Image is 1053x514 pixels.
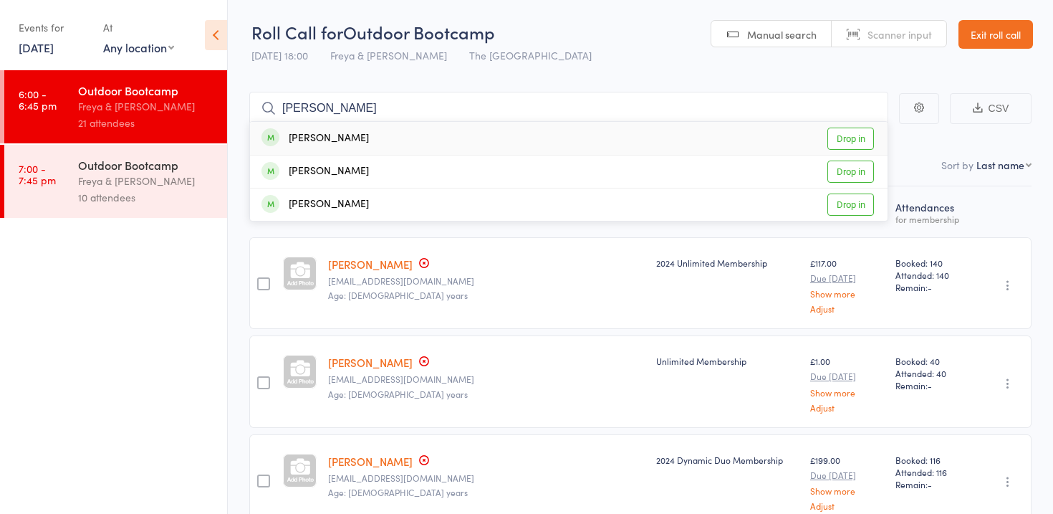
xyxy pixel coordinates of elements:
span: Booked: 116 [895,454,968,466]
span: Scanner input [867,27,932,42]
a: Drop in [827,128,874,150]
div: Unlimited Membership [656,355,799,367]
a: Show more [810,388,884,397]
span: Age: [DEMOGRAPHIC_DATA] years [328,388,468,400]
div: Freya & [PERSON_NAME] [78,98,215,115]
span: Outdoor Bootcamp [343,20,495,44]
button: CSV [950,93,1032,124]
span: Booked: 40 [895,355,968,367]
small: aoife.conroy72@gmail.com [328,473,645,483]
div: £117.00 [810,257,884,313]
span: Manual search [747,27,817,42]
small: asburns93@hotmail.co.uk [328,276,645,286]
div: [PERSON_NAME] [261,130,369,147]
a: [PERSON_NAME] [328,454,413,469]
span: - [928,478,932,490]
div: At [103,16,174,39]
a: [PERSON_NAME] [328,257,413,272]
div: for membership [895,214,968,224]
a: [DATE] [19,39,54,55]
div: 2024 Unlimited Membership [656,257,799,269]
div: £199.00 [810,454,884,510]
span: Freya & [PERSON_NAME] [330,48,447,62]
span: - [928,281,932,293]
div: Freya & [PERSON_NAME] [78,173,215,189]
div: Outdoor Bootcamp [78,82,215,98]
input: Search by name [249,92,888,125]
span: Remain: [895,478,968,490]
div: Events for [19,16,89,39]
div: [PERSON_NAME] [261,196,369,213]
span: Attended: 140 [895,269,968,281]
span: Age: [DEMOGRAPHIC_DATA] years [328,289,468,301]
a: Show more [810,486,884,495]
span: Attended: 40 [895,367,968,379]
a: Show more [810,289,884,298]
div: 21 attendees [78,115,215,131]
div: 10 attendees [78,189,215,206]
small: Due [DATE] [810,470,884,480]
div: Last name [976,158,1024,172]
time: 6:00 - 6:45 pm [19,88,57,111]
small: rconquest@btinternet.com [328,374,645,384]
div: Outdoor Bootcamp [78,157,215,173]
div: 2024 Dynamic Duo Membership [656,454,799,466]
a: Drop in [827,194,874,216]
a: 7:00 -7:45 pmOutdoor BootcampFreya & [PERSON_NAME]10 attendees [4,145,227,218]
div: Any location [103,39,174,55]
span: - [928,379,932,391]
div: Atten­dances [890,193,973,231]
time: 7:00 - 7:45 pm [19,163,56,186]
a: 6:00 -6:45 pmOutdoor BootcampFreya & [PERSON_NAME]21 attendees [4,70,227,143]
span: Booked: 140 [895,257,968,269]
div: [PERSON_NAME] [261,163,369,180]
span: [DATE] 18:00 [251,48,308,62]
span: Remain: [895,379,968,391]
small: Due [DATE] [810,371,884,381]
span: Attended: 116 [895,466,968,478]
a: [PERSON_NAME] [328,355,413,370]
div: £1.00 [810,355,884,411]
small: Due [DATE] [810,273,884,283]
span: Age: [DEMOGRAPHIC_DATA] years [328,486,468,498]
a: Exit roll call [958,20,1033,49]
a: Adjust [810,501,884,510]
span: The [GEOGRAPHIC_DATA] [469,48,592,62]
a: Adjust [810,304,884,313]
a: Drop in [827,161,874,183]
a: Adjust [810,403,884,412]
span: Remain: [895,281,968,293]
label: Sort by [941,158,973,172]
span: Roll Call for [251,20,343,44]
